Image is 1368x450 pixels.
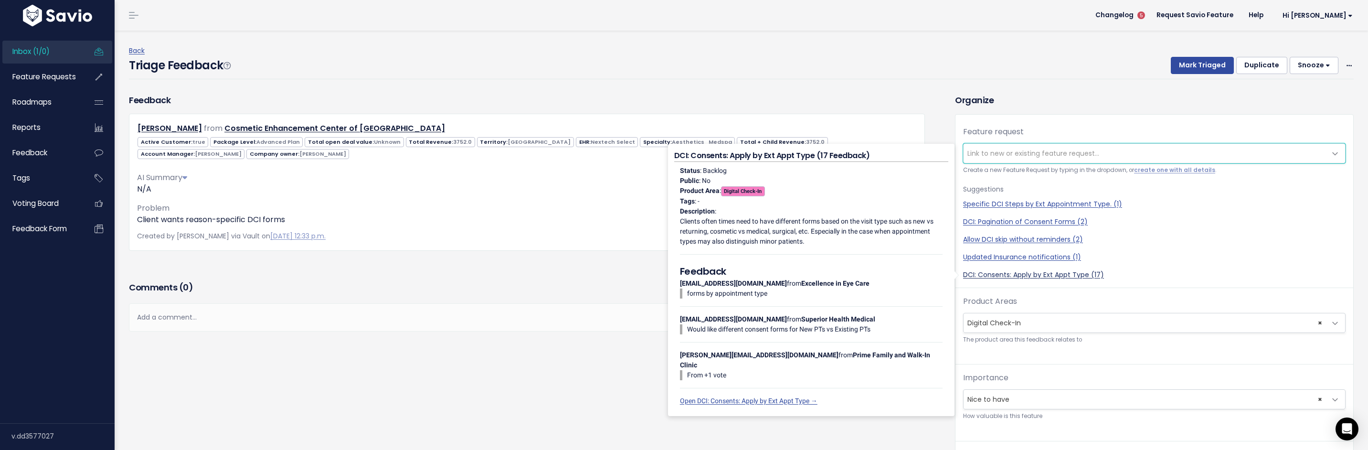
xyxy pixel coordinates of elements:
span: Feedback form [12,224,67,234]
span: Voting Board [12,198,59,208]
span: Digital Check-In [964,313,1326,332]
a: [DATE] 12:33 p.m. [270,231,326,241]
strong: Description [680,207,715,215]
span: Created by [PERSON_NAME] via Vault on [137,231,326,241]
div: v.dd3577027 [11,424,115,449]
strong: Tags [680,197,695,205]
label: Feature request [963,126,1024,138]
a: DCI: Consents: Apply by Ext Appt Type (17) [963,270,1346,280]
h4: DCI: Consents: Apply by Ext Appt Type (17 Feedback) [674,150,948,162]
span: true [192,138,205,146]
span: Nice to have [964,390,1326,409]
strong: [EMAIL_ADDRESS][DOMAIN_NAME] [680,315,787,323]
span: [PERSON_NAME] [195,150,242,158]
div: Add a comment... [129,303,925,332]
span: Changelog [1095,12,1134,19]
span: EHR: [576,137,638,147]
strong: Status [680,167,700,174]
span: Feature Requests [12,72,76,82]
span: Package Level: [210,137,303,147]
div: Open Intercom Messenger [1336,418,1358,440]
small: Create a new Feature Request by typing in the dropdown, or . [963,165,1346,175]
p: Would like different consent forms for New PTs vs Existing PTs [687,324,943,334]
a: Roadmaps [2,91,79,113]
span: Problem [137,203,170,214]
strong: Public [680,177,699,184]
span: Total + Child Revenue: [737,137,827,147]
img: logo-white.9d6f32f41409.svg [21,5,95,26]
a: DCI: Pagination of Consent Forms (2) [963,217,1346,227]
label: Importance [963,372,1008,384]
a: Specific DCI Steps by Ext Appointment Type. (1) [963,199,1346,209]
span: [PERSON_NAME] [299,150,346,158]
span: 3752.0 [806,138,825,146]
p: forms by appointment type [687,289,943,299]
span: Roadmaps [12,97,52,107]
small: The product area this feedback relates to [963,335,1346,345]
a: Hi [PERSON_NAME] [1271,8,1360,23]
span: Hi [PERSON_NAME] [1283,12,1353,19]
div: N/A [137,183,917,195]
span: Feedback [12,148,47,158]
span: Digital Check-In [963,313,1346,333]
span: AI Summary [137,172,187,183]
a: Updated Insurance notifications (1) [963,252,1346,262]
p: Suggestions [963,183,1346,195]
a: [PERSON_NAME] [138,123,202,134]
span: 0 [183,281,189,293]
label: Product Areas [963,296,1017,307]
span: Unknown [374,138,401,146]
h4: Triage Feedback [129,57,230,74]
a: Tags [2,167,79,189]
a: Back [129,46,145,55]
a: Request Savio Feature [1149,8,1241,22]
a: Open DCI: Consents: Apply by Ext Appt Type → [680,397,817,405]
button: Mark Triaged [1171,57,1234,74]
span: × [1318,390,1322,409]
strong: Superior Health Medical [801,315,875,323]
span: × [1318,313,1322,332]
h5: Feedback [680,264,943,279]
span: Territory: [477,137,574,147]
span: Digital Check-In [721,186,765,196]
h3: Feedback [129,94,170,107]
span: [GEOGRAPHIC_DATA] [508,138,571,146]
a: create one with all details [1134,166,1215,174]
span: Advanced Plan [256,138,300,146]
p: Clients often times need to have different forms based on the visit type such as new vs returning... [680,216,943,246]
a: Feature Requests [2,66,79,88]
span: Nextech Select [591,138,635,146]
strong: [PERSON_NAME][EMAIL_ADDRESS][DOMAIN_NAME] [680,351,838,359]
strong: Excellence in Eye Care [801,279,870,287]
a: Feedback [2,142,79,164]
p: Client wants reason-specific DCI forms [137,214,917,225]
button: Snooze [1290,57,1338,74]
span: Total open deal value: [305,137,403,147]
a: Cosmetic Enhancement Center of [GEOGRAPHIC_DATA] [224,123,445,134]
strong: Product Area [680,187,720,194]
strong: [EMAIL_ADDRESS][DOMAIN_NAME] [680,279,787,287]
span: Total Revenue: [406,137,475,147]
span: Inbox (1/0) [12,46,50,56]
span: Company owner: [246,149,349,159]
span: Nice to have [963,389,1346,409]
span: 3752.0 [453,138,472,146]
h3: Organize [955,94,1354,107]
a: Feedback form [2,218,79,240]
button: Duplicate [1236,57,1287,74]
span: Aesthetics_Medspa [672,138,732,146]
span: Specialty: [640,137,735,147]
span: 5 [1137,11,1145,19]
a: Reports [2,117,79,139]
a: Inbox (1/0) [2,41,79,63]
a: Help [1241,8,1271,22]
a: Allow DCI skip without reminders (2) [963,235,1346,245]
span: Link to new or existing feature request... [967,149,1099,158]
p: From +1 vote [687,370,943,380]
span: from [204,123,223,134]
div: : Backlog : No : : - : from from from [674,162,948,410]
span: Tags [12,173,30,183]
span: Reports [12,122,41,132]
a: Voting Board [2,193,79,214]
span: Account Manager: [138,149,244,159]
